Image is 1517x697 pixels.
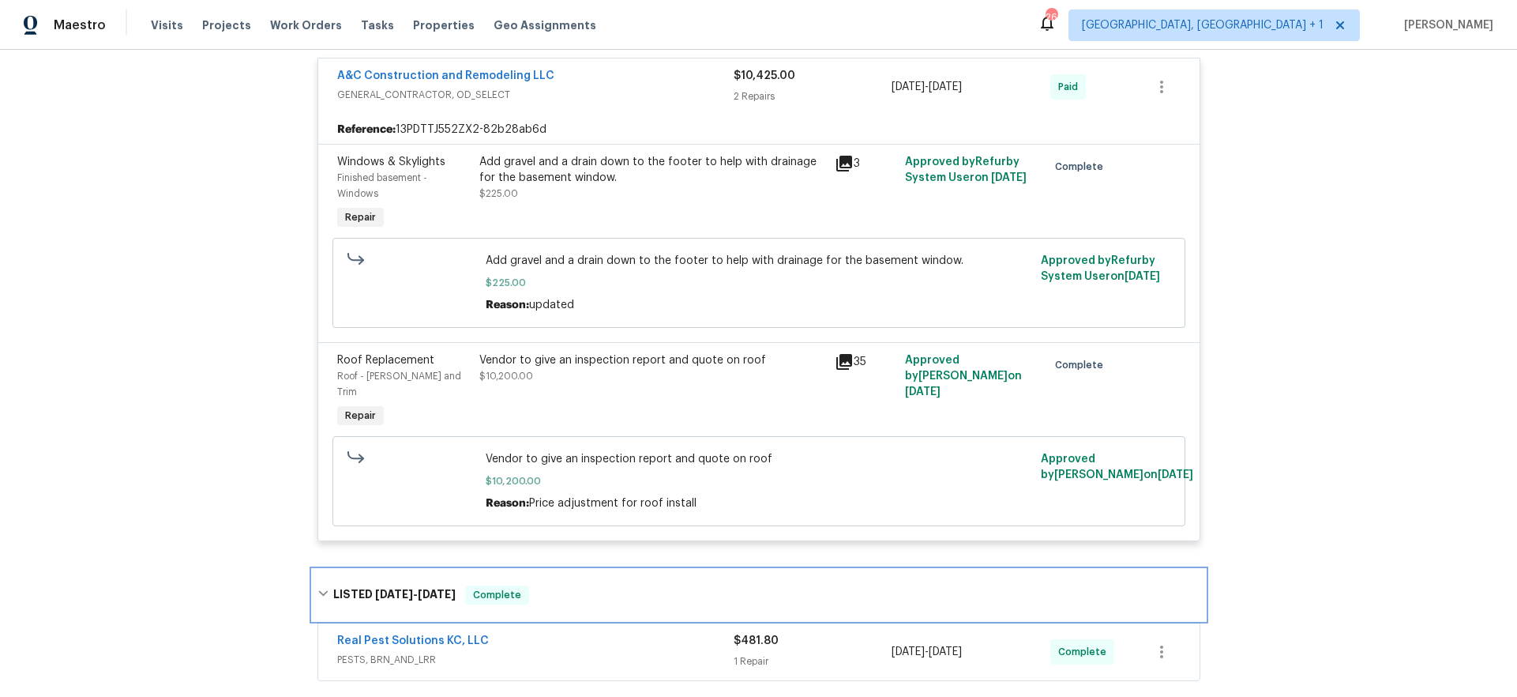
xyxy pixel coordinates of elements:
[479,352,825,368] div: Vendor to give an inspection report and quote on roof
[339,408,382,424] span: Repair
[486,275,1031,291] span: $225.00
[413,17,475,33] span: Properties
[151,17,183,33] span: Visits
[418,589,456,600] span: [DATE]
[54,17,106,33] span: Maestro
[333,586,456,605] h6: LISTED
[1041,255,1160,282] span: Approved by Refurby System User on
[337,355,434,366] span: Roof Replacement
[479,371,533,381] span: $10,200.00
[313,570,1205,620] div: LISTED [DATE]-[DATE]Complete
[337,173,427,198] span: Finished basement - Windows
[486,473,1031,489] span: $10,200.00
[494,17,596,33] span: Geo Assignments
[734,654,892,669] div: 1 Repair
[1046,9,1057,25] div: 26
[479,189,518,198] span: $225.00
[929,81,962,92] span: [DATE]
[337,635,489,646] a: Real Pest Solutions KC, LLC
[905,156,1027,183] span: Approved by Refurby System User on
[1055,357,1110,373] span: Complete
[486,253,1031,269] span: Add gravel and a drain down to the footer to help with drainage for the basement window.
[734,635,779,646] span: $481.80
[1158,469,1193,480] span: [DATE]
[486,451,1031,467] span: Vendor to give an inspection report and quote on roof
[734,70,795,81] span: $10,425.00
[835,154,896,173] div: 3
[905,355,1022,397] span: Approved by [PERSON_NAME] on
[486,498,529,509] span: Reason:
[1058,644,1113,660] span: Complete
[529,498,697,509] span: Price adjustment for roof install
[991,172,1027,183] span: [DATE]
[892,646,925,657] span: [DATE]
[318,115,1200,144] div: 13PDTTJ552ZX2-82b28ab6d
[375,589,456,600] span: -
[1398,17,1493,33] span: [PERSON_NAME]
[337,371,461,397] span: Roof - [PERSON_NAME] and Trim
[202,17,251,33] span: Projects
[339,209,382,225] span: Repair
[892,644,962,660] span: -
[479,154,825,186] div: Add gravel and a drain down to the footer to help with drainage for the basement window.
[270,17,342,33] span: Work Orders
[1041,454,1193,480] span: Approved by [PERSON_NAME] on
[1055,159,1110,175] span: Complete
[375,589,413,600] span: [DATE]
[835,352,896,371] div: 35
[361,20,394,31] span: Tasks
[1125,271,1160,282] span: [DATE]
[892,79,962,95] span: -
[337,156,445,168] span: Windows & Skylights
[337,122,396,138] b: Reference:
[892,81,925,92] span: [DATE]
[734,89,892,104] div: 2 Repairs
[467,587,528,603] span: Complete
[905,386,941,397] span: [DATE]
[1058,79,1084,95] span: Paid
[486,300,529,311] span: Reason:
[337,87,734,103] span: GENERAL_CONTRACTOR, OD_SELECT
[337,70,554,81] a: A&C Construction and Remodeling LLC
[337,652,734,668] span: PESTS, BRN_AND_LRR
[1082,17,1324,33] span: [GEOGRAPHIC_DATA], [GEOGRAPHIC_DATA] + 1
[529,300,574,311] span: updated
[929,646,962,657] span: [DATE]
